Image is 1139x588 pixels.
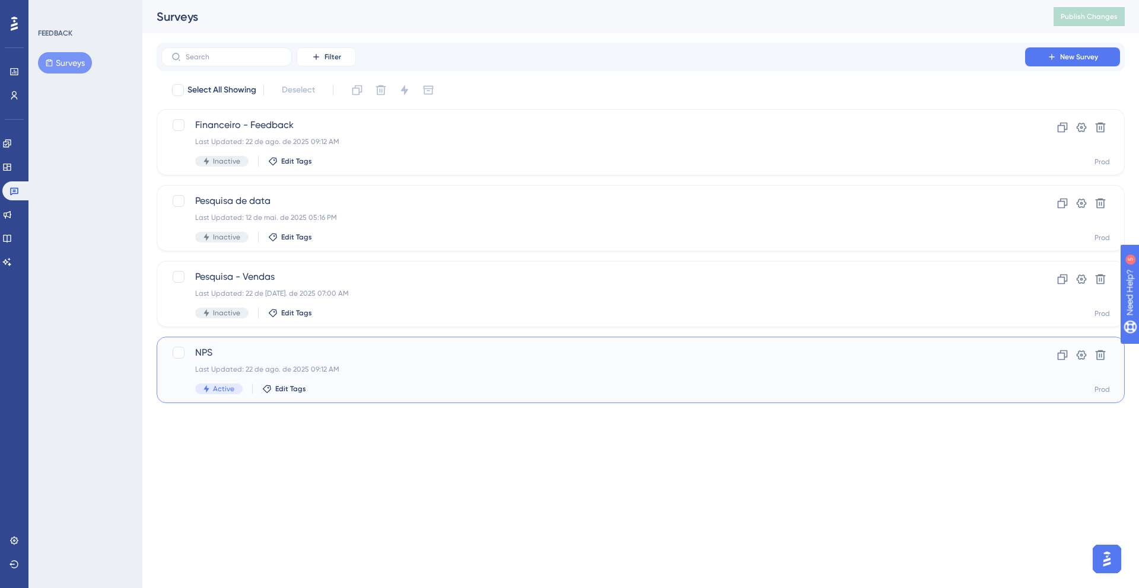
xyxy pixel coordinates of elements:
[195,118,991,132] span: Financeiro - Feedback
[38,52,92,73] button: Surveys
[262,384,306,394] button: Edit Tags
[268,156,312,166] button: Edit Tags
[1095,309,1110,318] div: Prod
[82,6,86,15] div: 5
[271,79,326,101] button: Deselect
[1095,157,1110,167] div: Prod
[195,194,991,208] span: Pesquisa de data
[324,52,341,62] span: Filter
[1060,52,1098,62] span: New Survey
[1089,541,1125,577] iframe: UserGuiding AI Assistant Launcher
[195,346,991,360] span: NPS
[213,232,240,242] span: Inactive
[186,53,282,61] input: Search
[195,213,991,222] div: Last Updated: 12 de mai. de 2025 05:16 PM
[282,83,315,97] span: Deselect
[1025,47,1120,66] button: New Survey
[195,289,991,298] div: Last Updated: 22 de [DATE]. de 2025 07:00 AM
[157,8,1024,25] div: Surveys
[195,270,991,284] span: Pesquisa - Vendas
[281,156,312,166] span: Edit Tags
[195,137,991,146] div: Last Updated: 22 de ago. de 2025 09:12 AM
[213,308,240,318] span: Inactive
[1054,7,1125,26] button: Publish Changes
[38,28,72,38] div: FEEDBACK
[1095,233,1110,242] div: Prod
[268,232,312,242] button: Edit Tags
[281,232,312,242] span: Edit Tags
[213,384,234,394] span: Active
[1061,12,1118,21] span: Publish Changes
[281,308,312,318] span: Edit Tags
[195,365,991,374] div: Last Updated: 22 de ago. de 2025 09:12 AM
[213,156,240,166] span: Inactive
[1095,385,1110,394] div: Prod
[275,384,306,394] span: Edit Tags
[28,3,74,17] span: Need Help?
[187,83,256,97] span: Select All Showing
[268,308,312,318] button: Edit Tags
[297,47,356,66] button: Filter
